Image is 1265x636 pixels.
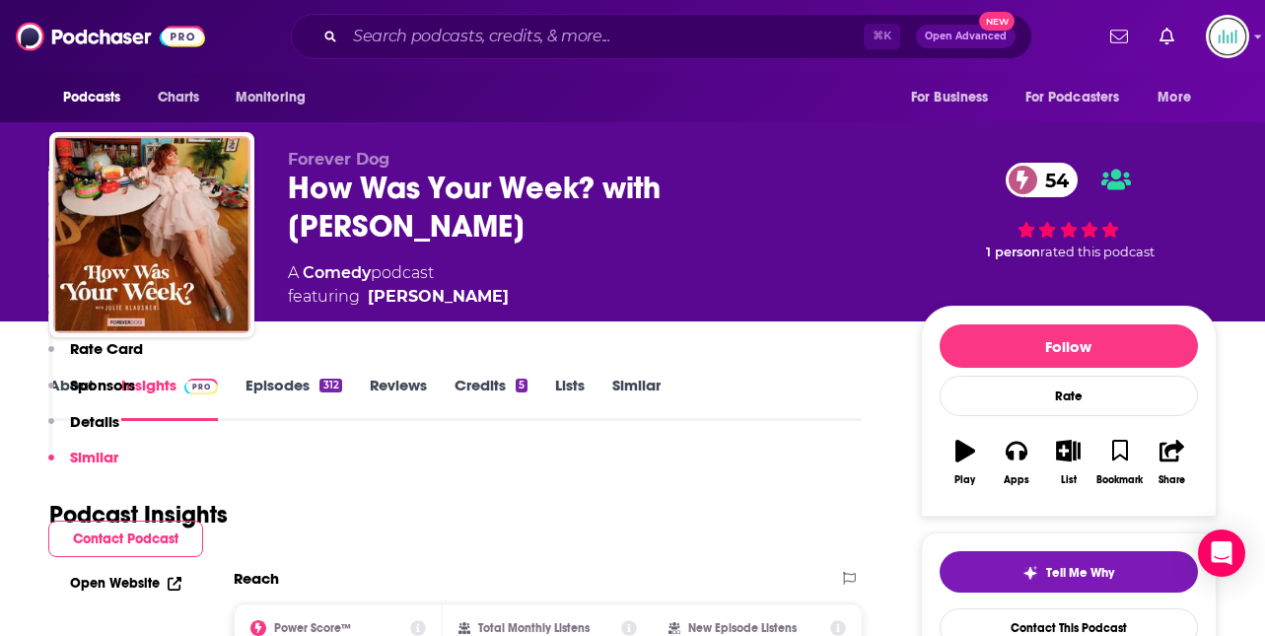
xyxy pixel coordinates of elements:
[1006,163,1079,197] a: 54
[916,25,1016,48] button: Open AdvancedNew
[954,474,975,486] div: Play
[478,621,590,635] h2: Total Monthly Listens
[236,84,306,111] span: Monitoring
[288,261,509,309] div: A podcast
[48,448,118,484] button: Similar
[516,379,527,392] div: 5
[49,79,147,116] button: open menu
[370,376,427,421] a: Reviews
[1096,474,1143,486] div: Bookmark
[70,412,119,431] p: Details
[1206,15,1249,58] img: User Profile
[940,427,991,498] button: Play
[70,376,135,394] p: Sponsors
[246,376,341,421] a: Episodes312
[940,551,1198,593] button: tell me why sparkleTell Me Why
[1094,427,1146,498] button: Bookmark
[979,12,1015,31] span: New
[1102,20,1136,53] a: Show notifications dropdown
[70,575,181,592] a: Open Website
[48,376,135,412] button: Sponsors
[16,18,205,55] img: Podchaser - Follow, Share and Rate Podcasts
[1144,79,1216,116] button: open menu
[612,376,661,421] a: Similar
[986,245,1040,259] span: 1 person
[288,285,509,309] span: featuring
[63,84,121,111] span: Podcasts
[688,621,797,635] h2: New Episode Listens
[222,79,331,116] button: open menu
[911,84,989,111] span: For Business
[1025,84,1120,111] span: For Podcasters
[1146,427,1197,498] button: Share
[925,32,1007,41] span: Open Advanced
[1198,530,1245,577] div: Open Intercom Messenger
[1158,84,1191,111] span: More
[864,24,900,49] span: ⌘ K
[70,448,118,466] p: Similar
[234,569,279,588] h2: Reach
[48,412,119,449] button: Details
[145,79,212,116] a: Charts
[291,14,1032,59] div: Search podcasts, credits, & more...
[1040,245,1155,259] span: rated this podcast
[288,150,389,169] span: Forever Dog
[1206,15,1249,58] button: Show profile menu
[303,263,371,282] a: Comedy
[1159,474,1185,486] div: Share
[1046,565,1114,581] span: Tell Me Why
[1042,427,1093,498] button: List
[319,379,341,392] div: 312
[940,376,1198,416] div: Rate
[991,427,1042,498] button: Apps
[1022,565,1038,581] img: tell me why sparkle
[1004,474,1029,486] div: Apps
[1061,474,1077,486] div: List
[1206,15,1249,58] span: Logged in as podglomerate
[1152,20,1182,53] a: Show notifications dropdown
[53,136,250,333] img: How Was Your Week? with Julie Klausner
[1025,163,1079,197] span: 54
[940,324,1198,368] button: Follow
[555,376,585,421] a: Lists
[1013,79,1149,116] button: open menu
[274,621,351,635] h2: Power Score™
[158,84,200,111] span: Charts
[921,150,1217,273] div: 54 1 personrated this podcast
[368,285,509,309] a: Julie Klausner
[455,376,527,421] a: Credits5
[345,21,864,52] input: Search podcasts, credits, & more...
[48,521,203,557] button: Contact Podcast
[897,79,1014,116] button: open menu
